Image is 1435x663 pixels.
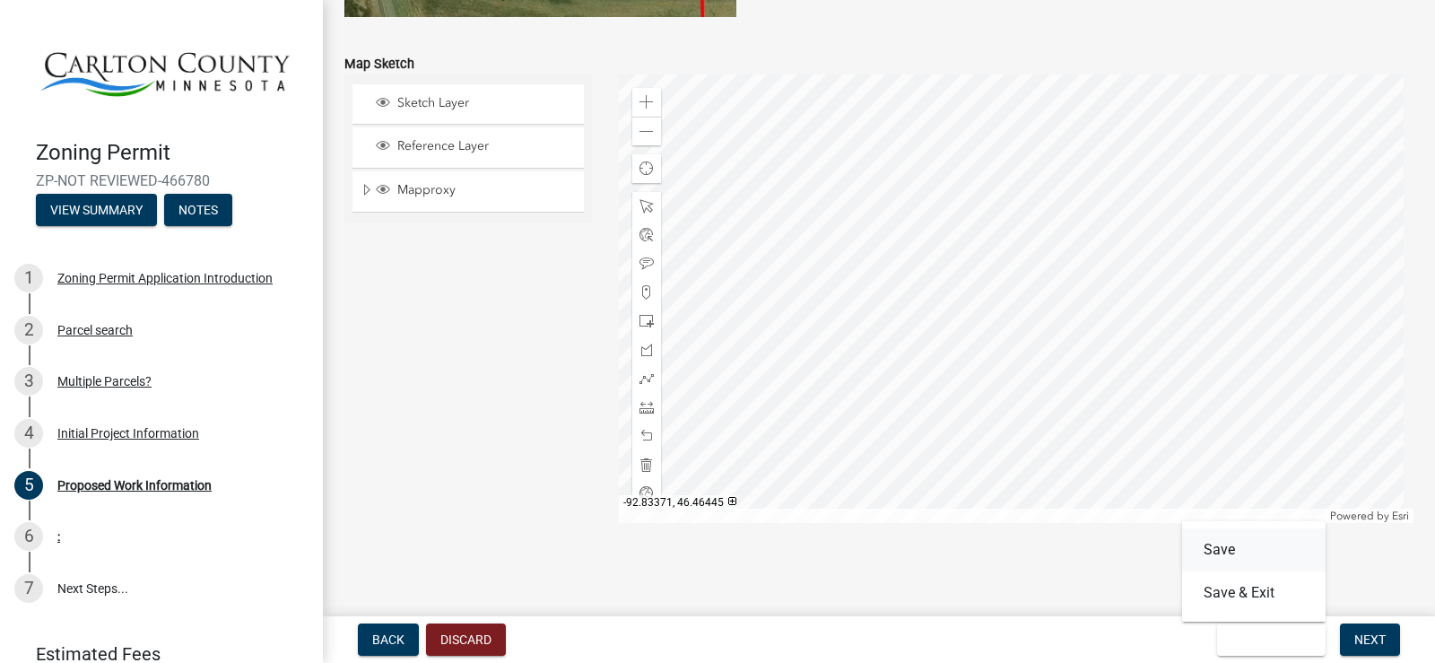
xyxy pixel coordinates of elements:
[1326,509,1413,523] div: Powered by
[1182,571,1326,615] button: Save & Exit
[57,479,212,492] div: Proposed Work Information
[14,471,43,500] div: 5
[36,194,157,226] button: View Summary
[351,80,586,217] ul: Layer List
[632,117,661,145] div: Zoom out
[1392,510,1409,522] a: Esri
[14,419,43,448] div: 4
[36,205,157,219] wm-modal-confirm: Summary
[57,530,60,543] div: :
[358,624,419,656] button: Back
[36,19,294,121] img: Carlton County, Minnesota
[373,95,578,113] div: Sketch Layer
[1340,624,1400,656] button: Next
[14,522,43,551] div: 6
[1231,632,1300,647] span: Save & Exit
[36,140,309,166] h4: Zoning Permit
[632,88,661,117] div: Zoom in
[164,205,232,219] wm-modal-confirm: Notes
[352,171,584,213] li: Mapproxy
[393,182,578,198] span: Mapproxy
[57,375,152,388] div: Multiple Parcels?
[1182,528,1326,571] button: Save
[1182,521,1326,622] div: Save & Exit
[1354,632,1386,647] span: Next
[352,84,584,125] li: Sketch Layer
[36,172,287,189] span: ZP-NOT REVIEWED-466780
[14,367,43,396] div: 3
[14,264,43,292] div: 1
[164,194,232,226] button: Notes
[393,95,578,111] span: Sketch Layer
[14,574,43,603] div: 7
[57,324,133,336] div: Parcel search
[373,138,578,156] div: Reference Layer
[14,316,43,345] div: 2
[393,138,578,154] span: Reference Layer
[57,272,273,284] div: Zoning Permit Application Introduction
[632,154,661,183] div: Find my location
[372,632,404,647] span: Back
[352,127,584,168] li: Reference Layer
[360,182,373,201] span: Expand
[57,427,199,440] div: Initial Project Information
[426,624,506,656] button: Discard
[1217,624,1326,656] button: Save & Exit
[373,182,578,200] div: Mapproxy
[344,58,414,71] label: Map Sketch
